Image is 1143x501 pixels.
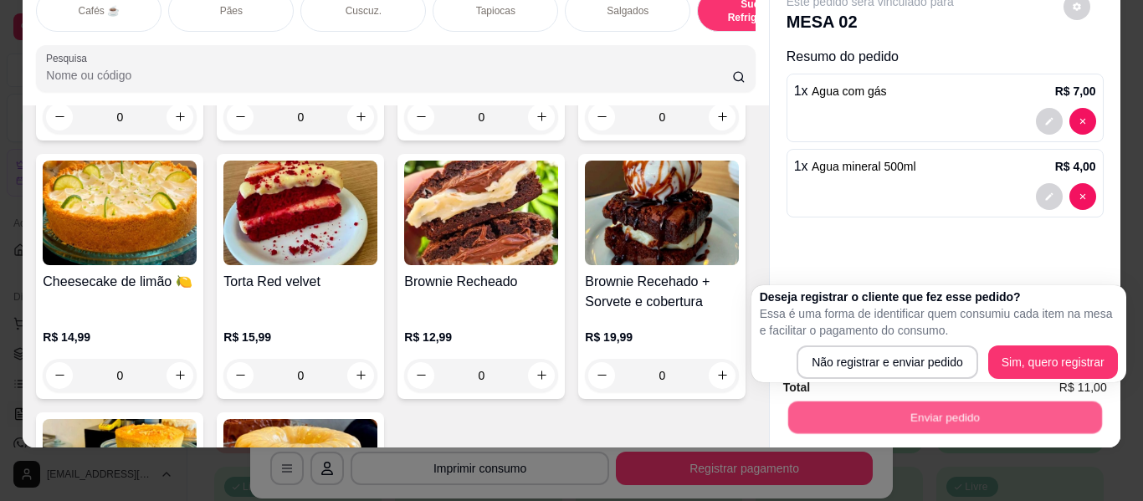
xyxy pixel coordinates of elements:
h4: Brownie Recehado + Sorvete e cobertura [585,272,739,312]
p: R$ 7,00 [1055,83,1096,100]
p: Cuscuz. [346,4,382,18]
p: Essa é uma forma de identificar quem consumiu cada item na mesa e facilitar o pagamento do consumo. [760,305,1118,339]
p: R$ 15,99 [223,329,377,345]
button: Enviar pedido [787,401,1101,434]
p: Resumo do pedido [787,47,1104,67]
button: decrease-product-quantity [227,104,254,130]
p: MESA 02 [787,10,954,33]
button: increase-product-quantity [709,104,736,130]
span: R$ 11,00 [1059,378,1107,396]
button: Não registrar e enviar pedido [797,345,978,379]
button: increase-product-quantity [167,104,193,130]
button: decrease-product-quantity [407,362,434,389]
button: increase-product-quantity [167,362,193,389]
button: decrease-product-quantity [227,362,254,389]
button: decrease-product-quantity [46,362,73,389]
button: decrease-product-quantity [588,362,615,389]
h4: Brownie Recheado [404,272,558,292]
button: Sim, quero registrar [988,345,1118,379]
img: product-image [585,161,739,265]
button: decrease-product-quantity [46,104,73,130]
p: R$ 14,99 [43,329,197,345]
img: product-image [43,161,197,265]
button: increase-product-quantity [347,362,374,389]
p: Cafés ☕ [78,4,120,18]
h4: Torta Red velvet [223,272,377,292]
p: Tapiocas [476,4,515,18]
span: Agua mineral 500ml [812,160,916,173]
img: product-image [404,161,558,265]
p: R$ 4,00 [1055,158,1096,175]
button: decrease-product-quantity [407,104,434,130]
input: Pesquisa [46,67,732,84]
h2: Deseja registrar o cliente que fez esse pedido? [760,289,1118,305]
p: R$ 19,99 [585,329,739,345]
p: Salgados [607,4,648,18]
strong: Total [783,381,810,394]
span: Agua com gás [812,84,887,98]
button: increase-product-quantity [347,104,374,130]
label: Pesquisa [46,51,93,65]
button: decrease-product-quantity [1036,183,1063,210]
button: increase-product-quantity [528,362,555,389]
button: increase-product-quantity [528,104,555,130]
button: decrease-product-quantity [588,104,615,130]
p: 1 x [794,156,916,176]
button: increase-product-quantity [709,362,736,389]
h4: Cheesecake de limão 🍋 [43,272,197,292]
button: decrease-product-quantity [1069,183,1096,210]
p: 1 x [794,81,887,101]
button: decrease-product-quantity [1069,108,1096,135]
button: decrease-product-quantity [1036,108,1063,135]
p: Pães [220,4,243,18]
img: product-image [223,161,377,265]
p: R$ 12,99 [404,329,558,345]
